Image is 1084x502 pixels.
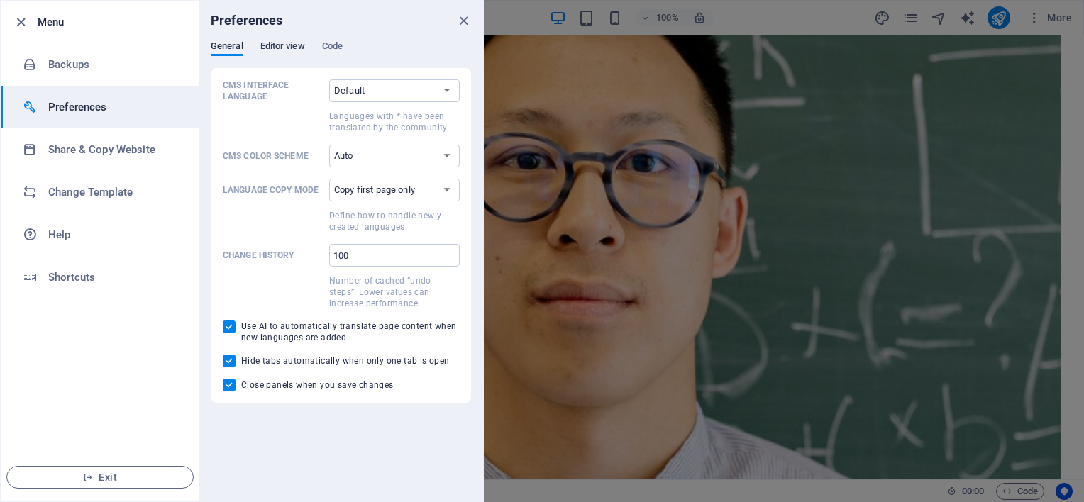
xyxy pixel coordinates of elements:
p: Number of cached “undo steps”. Lower values can increase performance. [329,275,460,309]
p: CMS Color Scheme [223,150,323,162]
span: Hide tabs automatically when only one tab is open [241,355,450,367]
select: Language Copy ModeDefine how to handle newly created languages. [329,179,460,201]
p: Language Copy Mode [223,184,323,196]
h6: Menu [38,13,188,30]
h6: Share & Copy Website [48,141,179,158]
p: CMS Interface Language [223,79,323,102]
h6: Shortcuts [48,269,179,286]
select: CMS Color Scheme [329,145,460,167]
h6: Change Template [48,184,179,201]
h6: Preferences [211,12,283,29]
span: Use AI to automatically translate page content when new languages are added [241,320,460,343]
p: Change history [223,250,323,261]
span: General [211,38,243,57]
button: close [455,12,472,29]
p: Languages with * have been translated by the community. [329,111,460,133]
div: Preferences [211,40,472,67]
p: Define how to handle newly created languages. [329,210,460,233]
span: Close panels when you save changes [241,379,394,391]
span: Editor view [260,38,305,57]
input: Change historyNumber of cached “undo steps”. Lower values can increase performance. [329,244,460,267]
h6: Backups [48,56,179,73]
h6: Preferences [48,99,179,116]
span: Code [322,38,343,57]
a: Help [1,213,199,256]
button: Exit [6,466,194,489]
select: CMS Interface LanguageLanguages with * have been translated by the community. [329,79,460,102]
span: Exit [18,472,182,483]
h6: Help [48,226,179,243]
